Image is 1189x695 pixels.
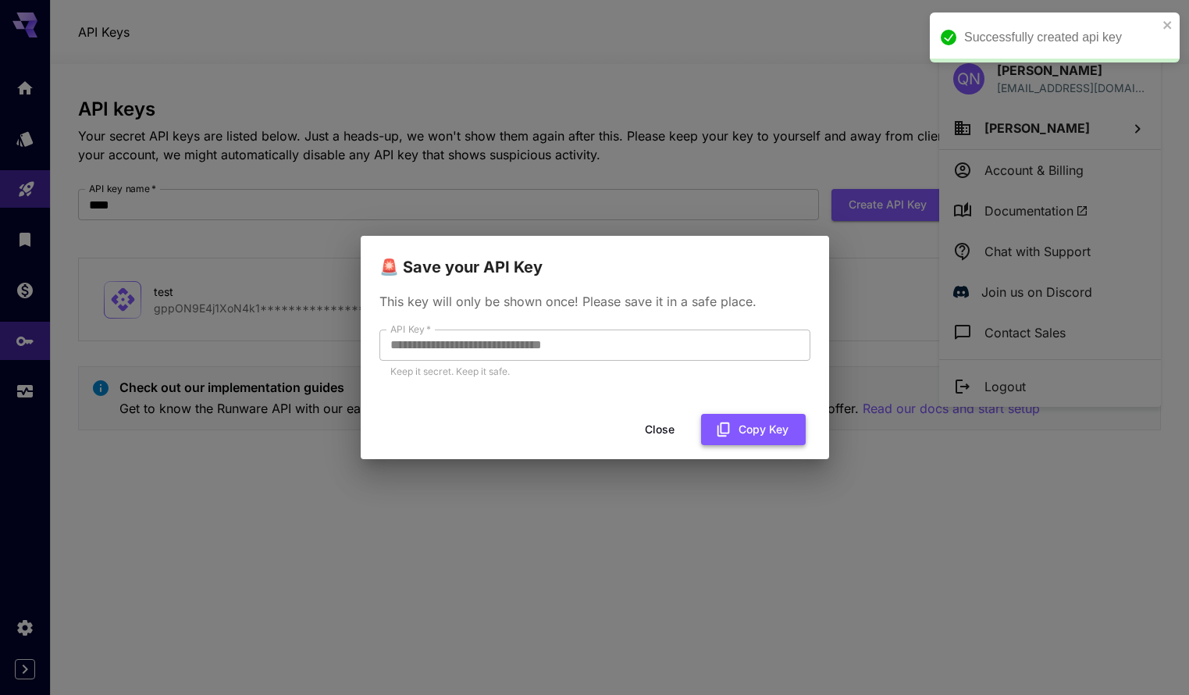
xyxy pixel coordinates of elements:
button: Close [625,414,695,446]
p: Keep it secret. Keep it safe. [390,364,799,380]
h2: 🚨 Save your API Key [361,236,829,280]
button: close [1162,19,1173,31]
label: API Key [390,323,431,336]
button: Copy Key [701,414,806,446]
div: Successfully created api key [964,28,1158,47]
p: This key will only be shown once! Please save it in a safe place. [379,292,810,311]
